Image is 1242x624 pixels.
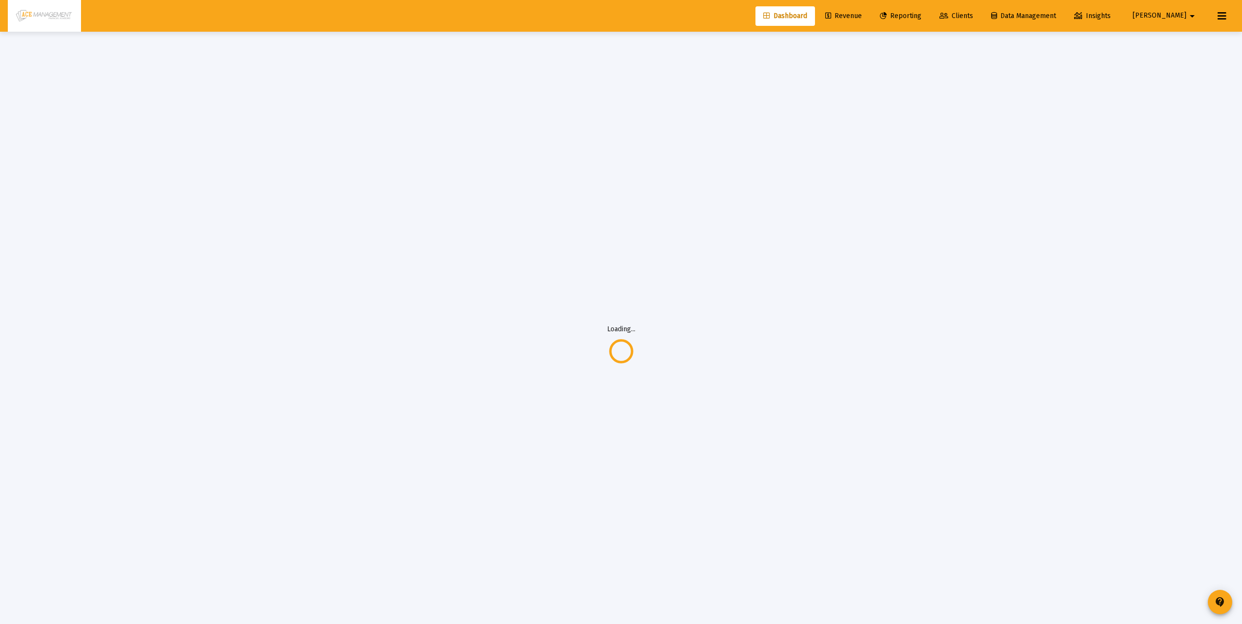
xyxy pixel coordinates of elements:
[932,6,981,26] a: Clients
[1133,12,1186,20] span: [PERSON_NAME]
[983,6,1064,26] a: Data Management
[1121,6,1210,25] button: [PERSON_NAME]
[817,6,870,26] a: Revenue
[991,12,1056,20] span: Data Management
[1066,6,1119,26] a: Insights
[825,12,862,20] span: Revenue
[1214,596,1226,608] mat-icon: contact_support
[872,6,929,26] a: Reporting
[15,6,74,26] img: Dashboard
[763,12,807,20] span: Dashboard
[880,12,921,20] span: Reporting
[939,12,973,20] span: Clients
[755,6,815,26] a: Dashboard
[1186,6,1198,26] mat-icon: arrow_drop_down
[1074,12,1111,20] span: Insights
